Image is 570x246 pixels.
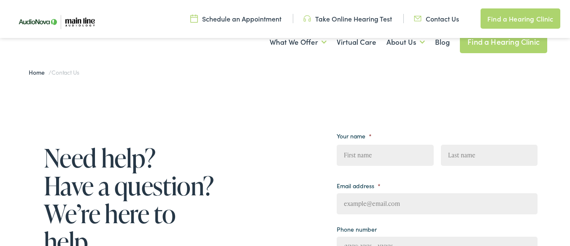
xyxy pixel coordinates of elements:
input: First name [337,145,433,166]
img: utility icon [303,14,311,23]
a: Find a Hearing Clinic [460,30,547,53]
label: Your name [337,132,372,140]
a: Find a Hearing Clinic [481,8,560,29]
a: Virtual Care [337,27,376,58]
a: What We Offer [270,27,327,58]
a: Take Online Hearing Test [303,14,392,23]
label: Email address [337,182,381,189]
a: Contact Us [414,14,459,23]
img: utility icon [190,14,198,23]
img: utility icon [414,14,421,23]
a: Schedule an Appointment [190,14,281,23]
a: About Us [386,27,425,58]
span: / [29,68,79,76]
input: example@email.com [337,193,538,214]
input: Last name [441,145,538,166]
span: Contact Us [51,68,79,76]
label: Phone number [337,225,377,233]
a: Blog [435,27,450,58]
a: Home [29,68,49,76]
